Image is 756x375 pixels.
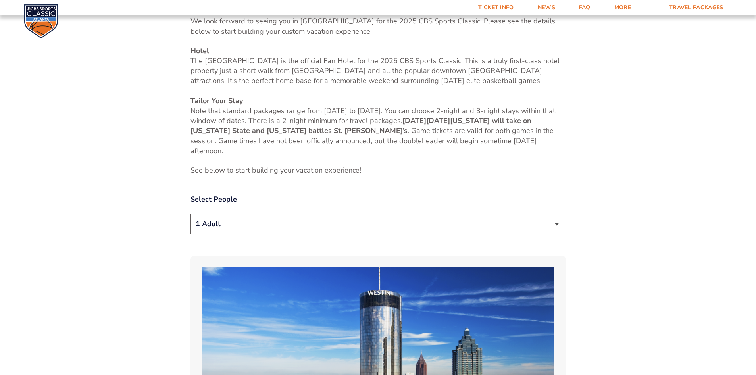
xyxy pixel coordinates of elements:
p: We look forward to seeing you in [GEOGRAPHIC_DATA] for the 2025 CBS Sports Classic. Please see th... [190,16,566,36]
u: Hotel [190,46,209,56]
span: The [GEOGRAPHIC_DATA] is the official Fan Hotel for the 2025 CBS Sports Classic. This is a truly ... [190,56,560,85]
strong: [US_STATE] will take on [US_STATE] State and [US_STATE] battles St. [PERSON_NAME]’s [190,116,531,135]
p: See below to start building your vacation e [190,165,566,175]
label: Select People [190,194,566,204]
img: CBS Sports Classic [24,4,58,38]
span: xperience! [329,165,361,175]
u: Tailor Your Stay [190,96,243,106]
span: Note that standard packages range from [DATE] to [DATE]. You can choose 2-night and 3-night stays... [190,106,555,125]
strong: [DATE][DATE] [402,116,450,125]
span: . Game tickets are valid for both games in the session. Game times have not been officially annou... [190,126,554,155]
